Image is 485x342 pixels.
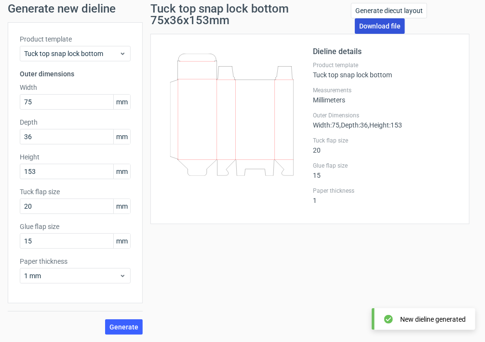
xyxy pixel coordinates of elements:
[313,162,458,179] div: 15
[20,83,131,92] label: Width
[355,18,405,34] a: Download file
[24,271,119,281] span: 1 mm
[24,49,119,58] span: Tuck top snap lock bottom
[113,199,130,214] span: mm
[339,121,368,129] span: , Depth : 36
[313,137,458,144] label: Tuck flap size
[113,234,130,248] span: mm
[313,61,458,79] div: Tuck top snap lock bottom
[313,86,458,94] label: Measurements
[313,112,458,119] label: Outer Dimensions
[8,3,477,14] h1: Generate new dieline
[313,61,458,69] label: Product template
[351,3,427,18] a: Generate diecut layout
[20,187,131,197] label: Tuck flap size
[109,324,138,330] span: Generate
[150,3,351,26] h1: Tuck top snap lock bottom 75x36x153mm
[20,256,131,266] label: Paper thickness
[113,164,130,179] span: mm
[20,152,131,162] label: Height
[113,95,130,109] span: mm
[113,129,130,144] span: mm
[20,34,131,44] label: Product template
[400,314,466,324] div: New dieline generated
[20,222,131,231] label: Glue flap size
[313,187,458,195] label: Paper thickness
[313,86,458,104] div: Millimeters
[105,319,143,335] button: Generate
[20,117,131,127] label: Depth
[313,121,339,129] span: Width : 75
[313,162,458,170] label: Glue flap size
[313,137,458,154] div: 20
[368,121,402,129] span: , Height : 153
[20,69,131,79] h3: Outer dimensions
[313,187,458,204] div: 1
[313,46,458,57] h2: Dieline details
